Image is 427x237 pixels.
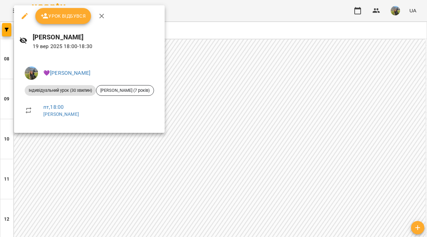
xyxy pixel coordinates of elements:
a: [PERSON_NAME] [43,111,79,117]
span: Урок відбувся [41,12,86,20]
img: f0a73d492ca27a49ee60cd4b40e07bce.jpeg [25,66,38,80]
div: [PERSON_NAME] (7 років) [96,85,154,96]
span: [PERSON_NAME] (7 років) [96,87,154,93]
button: Урок відбувся [35,8,91,24]
p: 19 вер 2025 18:00 - 18:30 [33,42,159,50]
span: Індивідуальний урок (30 хвилин) [25,87,96,93]
a: пт , 18:00 [43,104,64,110]
h6: [PERSON_NAME] [33,32,159,42]
a: 💜[PERSON_NAME] [43,70,90,76]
